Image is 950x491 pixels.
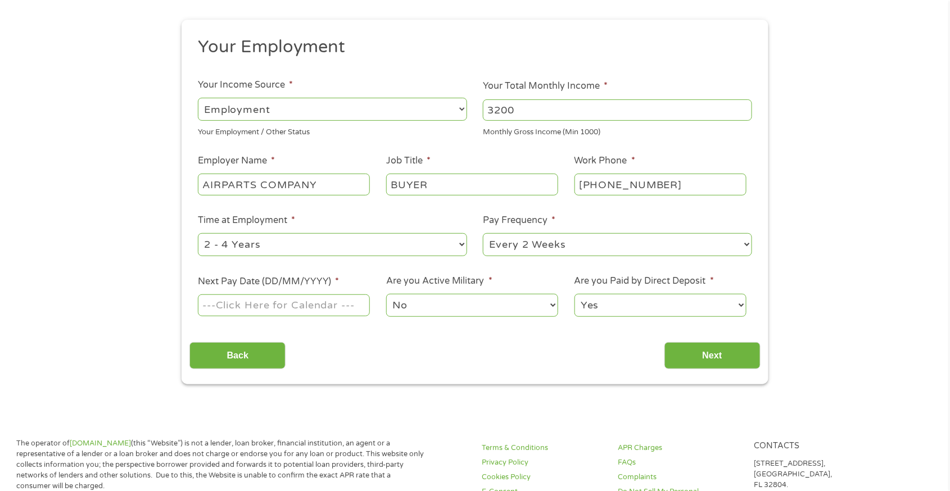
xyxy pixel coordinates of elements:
a: Cookies Policy [482,472,604,483]
input: Back [189,342,286,370]
input: Cashier [386,174,558,195]
a: [DOMAIN_NAME] [70,439,131,448]
input: (231) 754-4010 [574,174,747,195]
input: ---Click Here for Calendar --- [198,294,370,316]
a: APR Charges [618,443,740,453]
label: Employer Name [198,155,275,167]
label: Are you Paid by Direct Deposit [574,275,714,287]
a: FAQs [618,457,740,468]
div: Your Employment / Other Status [198,123,467,138]
label: Work Phone [574,155,635,167]
label: Pay Frequency [483,215,555,226]
label: Are you Active Military [386,275,492,287]
input: Next [664,342,761,370]
p: [STREET_ADDRESS], [GEOGRAPHIC_DATA], FL 32804. [754,458,876,490]
label: Your Income Source [198,79,293,91]
h2: Your Employment [198,36,744,58]
a: Complaints [618,472,740,483]
div: Monthly Gross Income (Min 1000) [483,123,752,138]
input: Walmart [198,174,370,195]
a: Privacy Policy [482,457,604,468]
label: Job Title [386,155,431,167]
a: Terms & Conditions [482,443,604,453]
p: The operator of (this “Website”) is not a lender, loan broker, financial institution, an agent or... [16,438,424,491]
label: Your Total Monthly Income [483,80,608,92]
input: 1800 [483,99,752,121]
label: Time at Employment [198,215,295,226]
h4: Contacts [754,441,876,452]
label: Next Pay Date (DD/MM/YYYY) [198,276,339,288]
